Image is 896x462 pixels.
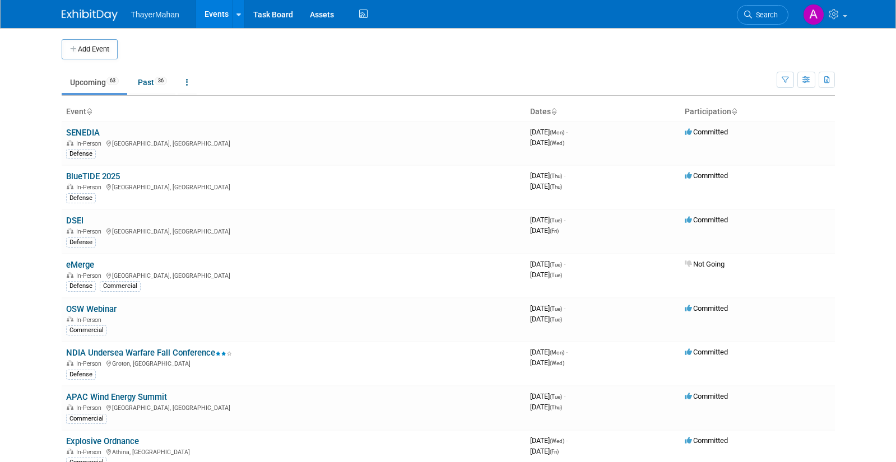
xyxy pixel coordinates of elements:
[76,184,105,191] span: In-Person
[66,182,521,191] div: [GEOGRAPHIC_DATA], [GEOGRAPHIC_DATA]
[550,262,562,268] span: (Tue)
[564,392,565,400] span: -
[66,447,521,456] div: Athina, [GEOGRAPHIC_DATA]
[62,39,118,59] button: Add Event
[76,316,105,324] span: In-Person
[155,77,167,85] span: 36
[530,348,568,356] span: [DATE]
[550,140,564,146] span: (Wed)
[66,304,117,314] a: OSW Webinar
[66,370,96,380] div: Defense
[67,272,73,278] img: In-Person Event
[76,272,105,279] span: In-Person
[564,304,565,312] span: -
[685,171,728,180] span: Committed
[530,315,562,323] span: [DATE]
[566,128,568,136] span: -
[550,228,559,234] span: (Fri)
[67,184,73,189] img: In-Person Event
[67,228,73,234] img: In-Person Event
[550,316,562,323] span: (Tue)
[76,449,105,456] span: In-Person
[66,128,100,138] a: SENEDIA
[131,10,179,19] span: ThayerMahan
[685,216,728,224] span: Committed
[129,72,175,93] a: Past36
[62,10,118,21] img: ExhibitDay
[66,348,232,358] a: NDIA Undersea Warfare Fall Conference
[66,414,107,424] div: Commercial
[530,128,568,136] span: [DATE]
[530,138,564,147] span: [DATE]
[66,403,521,412] div: [GEOGRAPHIC_DATA], [GEOGRAPHIC_DATA]
[685,128,728,136] span: Committed
[550,438,564,444] span: (Wed)
[566,348,568,356] span: -
[550,184,562,190] span: (Thu)
[530,260,565,268] span: [DATE]
[106,77,119,85] span: 63
[737,5,788,25] a: Search
[564,171,565,180] span: -
[67,360,73,366] img: In-Person Event
[86,107,92,116] a: Sort by Event Name
[550,173,562,179] span: (Thu)
[530,447,559,455] span: [DATE]
[530,304,565,312] span: [DATE]
[66,226,521,235] div: [GEOGRAPHIC_DATA], [GEOGRAPHIC_DATA]
[752,11,778,19] span: Search
[67,449,73,454] img: In-Person Event
[803,4,824,25] img: Adrienne Altobelli
[530,403,562,411] span: [DATE]
[76,140,105,147] span: In-Person
[66,358,521,367] div: Groton, [GEOGRAPHIC_DATA]
[66,171,120,181] a: BlueTIDE 2025
[66,193,96,203] div: Defense
[66,392,167,402] a: APAC Wind Energy Summit
[66,436,139,446] a: Explosive Ordnance
[685,348,728,356] span: Committed
[685,260,725,268] span: Not Going
[66,149,96,159] div: Defense
[76,228,105,235] span: In-Person
[66,260,94,270] a: eMerge
[550,129,564,136] span: (Mon)
[550,404,562,410] span: (Thu)
[550,394,562,400] span: (Tue)
[551,107,556,116] a: Sort by Start Date
[530,436,568,445] span: [DATE]
[530,171,565,180] span: [DATE]
[680,102,835,122] th: Participation
[550,272,562,278] span: (Tue)
[76,360,105,367] span: In-Person
[566,436,568,445] span: -
[685,392,728,400] span: Committed
[550,217,562,223] span: (Tue)
[67,404,73,410] img: In-Person Event
[530,392,565,400] span: [DATE]
[685,304,728,312] span: Committed
[76,404,105,412] span: In-Person
[550,349,564,356] span: (Mon)
[530,358,564,367] span: [DATE]
[67,316,73,322] img: In-Person Event
[731,107,737,116] a: Sort by Participation Type
[526,102,680,122] th: Dates
[530,182,562,190] span: [DATE]
[66,216,83,226] a: DSEI
[530,270,562,279] span: [DATE]
[550,360,564,366] span: (Wed)
[530,226,559,235] span: [DATE]
[66,281,96,291] div: Defense
[67,140,73,146] img: In-Person Event
[66,138,521,147] div: [GEOGRAPHIC_DATA], [GEOGRAPHIC_DATA]
[100,281,141,291] div: Commercial
[66,237,96,248] div: Defense
[66,270,521,279] div: [GEOGRAPHIC_DATA], [GEOGRAPHIC_DATA]
[66,325,107,335] div: Commercial
[62,102,526,122] th: Event
[685,436,728,445] span: Committed
[564,216,565,224] span: -
[564,260,565,268] span: -
[550,306,562,312] span: (Tue)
